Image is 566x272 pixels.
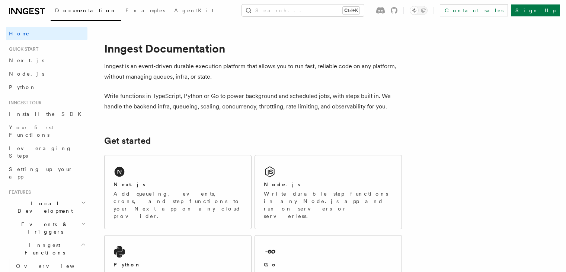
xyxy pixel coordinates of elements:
a: Python [6,80,87,94]
a: Node.js [6,67,87,80]
a: Node.jsWrite durable step functions in any Node.js app and run on servers or serverless. [255,155,402,229]
button: Local Development [6,197,87,218]
span: Python [9,84,36,90]
h2: Python [113,261,141,268]
h2: Node.js [264,181,301,188]
button: Events & Triggers [6,218,87,238]
button: Search...Ctrl+K [242,4,364,16]
span: Node.js [9,71,44,77]
a: Home [6,27,87,40]
a: Next.jsAdd queueing, events, crons, and step functions to your Next app on any cloud provider. [104,155,252,229]
button: Toggle dark mode [410,6,428,15]
a: Your first Functions [6,121,87,142]
p: Write functions in TypeScript, Python or Go to power background and scheduled jobs, with steps bu... [104,91,402,112]
a: Sign Up [511,4,560,16]
h1: Inngest Documentation [104,42,402,55]
button: Inngest Functions [6,238,87,259]
a: Get started [104,136,151,146]
span: Quick start [6,46,38,52]
a: Contact sales [440,4,508,16]
a: Leveraging Steps [6,142,87,162]
a: Documentation [51,2,121,21]
a: Install the SDK [6,107,87,121]
span: Home [9,30,30,37]
span: Next.js [9,57,44,63]
a: AgentKit [170,2,218,20]
span: AgentKit [174,7,214,13]
p: Add queueing, events, crons, and step functions to your Next app on any cloud provider. [113,190,242,220]
p: Write durable step functions in any Node.js app and run on servers or serverless. [264,190,393,220]
span: Leveraging Steps [9,145,72,159]
span: Inngest tour [6,100,42,106]
a: Examples [121,2,170,20]
a: Next.js [6,54,87,67]
span: Install the SDK [9,111,86,117]
h2: Next.js [113,181,146,188]
span: Inngest Functions [6,241,80,256]
span: Setting up your app [9,166,73,180]
span: Overview [16,263,93,269]
span: Examples [125,7,165,13]
span: Local Development [6,200,81,215]
span: Your first Functions [9,124,53,138]
span: Documentation [55,7,116,13]
p: Inngest is an event-driven durable execution platform that allows you to run fast, reliable code ... [104,61,402,82]
kbd: Ctrl+K [343,7,359,14]
span: Features [6,189,31,195]
h2: Go [264,261,277,268]
a: Setting up your app [6,162,87,183]
span: Events & Triggers [6,221,81,235]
